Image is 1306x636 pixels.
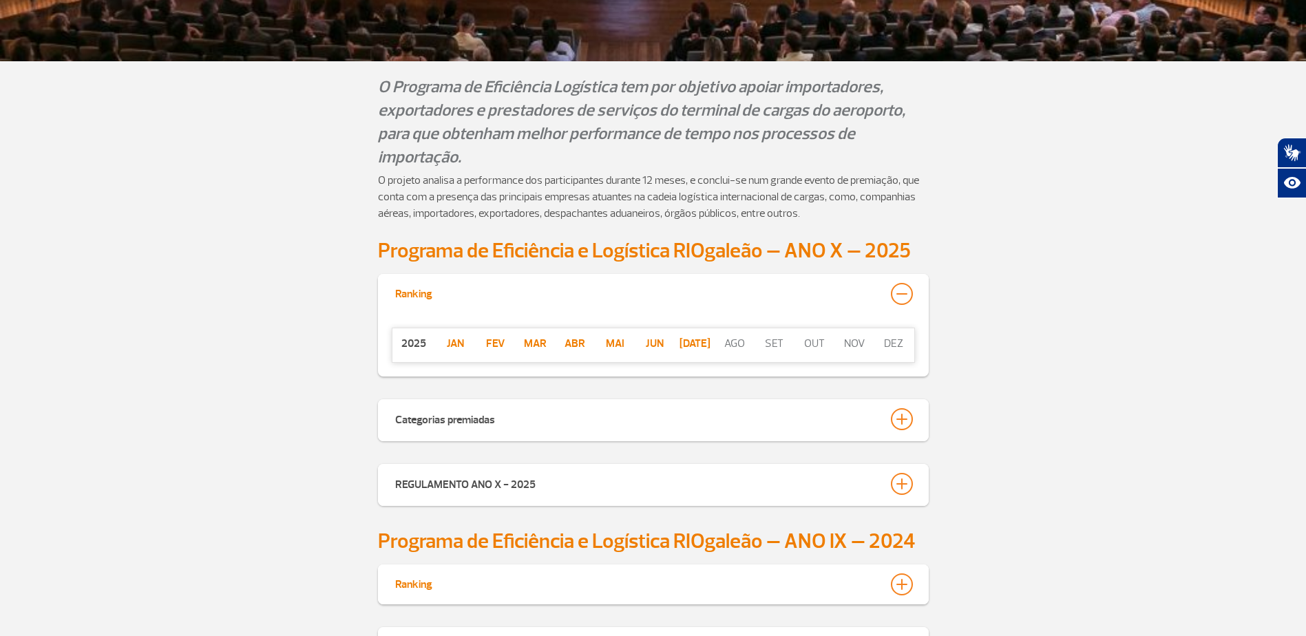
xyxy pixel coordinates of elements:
div: Ranking [395,283,432,301]
h2: Programa de Eficiência e Logística RIOgaleão – ANO IX – 2024 [378,529,929,554]
div: REGULAMENTO ANO X - 2025 [395,473,536,492]
button: Abrir tradutor de língua de sinais. [1277,138,1306,168]
a: Mar [515,335,555,352]
p: out [794,335,834,352]
a: [DATE] [675,335,715,352]
button: Ranking [394,282,912,306]
a: Fev [476,335,516,352]
p: O Programa de Eficiência Logística tem por objetivo apoiar importadores, exportadores e prestador... [378,75,929,169]
div: Plugin de acessibilidade da Hand Talk. [1277,138,1306,198]
a: jan [436,335,476,352]
a: Jun [635,335,675,352]
p: dez [874,335,914,352]
button: Ranking [394,573,912,596]
div: Ranking [395,573,432,591]
h2: Programa de Eficiência e Logística RIOgaleão – ANO X – 2025 [378,238,929,264]
div: Categorias premiadas [395,408,495,427]
p: O projeto analisa a performance dos participantes durante 12 meses, e conclui-se num grande event... [378,172,929,222]
a: Mai [595,335,635,352]
button: REGULAMENTO ANO X - 2025 [394,472,912,496]
a: Abr [555,335,595,352]
button: Categorias premiadas [394,407,912,431]
p: ago [715,335,755,352]
button: Abrir recursos assistivos. [1277,168,1306,198]
p: 2025 [392,335,436,352]
p: nov [834,335,874,352]
p: set [755,335,794,352]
